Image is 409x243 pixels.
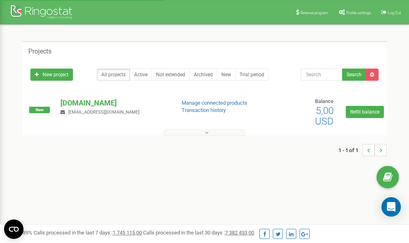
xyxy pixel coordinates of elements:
[130,69,152,81] a: Active
[60,98,168,108] p: [DOMAIN_NAME]
[4,219,24,239] button: Open CMP widget
[388,11,401,15] span: Log Out
[300,11,328,15] span: Referral program
[30,69,73,81] a: New project
[346,106,384,118] a: Refill balance
[235,69,269,81] a: Trial period
[338,136,387,164] nav: ...
[34,230,142,236] span: Calls processed in the last 7 days :
[97,69,130,81] a: All projects
[315,105,334,127] span: 5,00 USD
[182,107,226,113] a: Transaction history
[301,69,343,81] input: Search
[346,11,371,15] span: Profile settings
[217,69,236,81] a: New
[113,230,142,236] u: 1 745 115,00
[152,69,190,81] a: Not extended
[338,144,362,156] span: 1 - 1 of 1
[143,230,254,236] span: Calls processed in the last 30 days :
[182,100,247,106] a: Manage connected products
[342,69,366,81] button: Search
[29,107,50,113] span: New
[381,197,401,217] div: Open Intercom Messenger
[68,110,139,115] span: [EMAIL_ADDRESS][DOMAIN_NAME]
[225,230,254,236] u: 7 382 453,00
[28,48,51,55] h5: Projects
[189,69,217,81] a: Archived
[315,98,334,104] span: Balance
